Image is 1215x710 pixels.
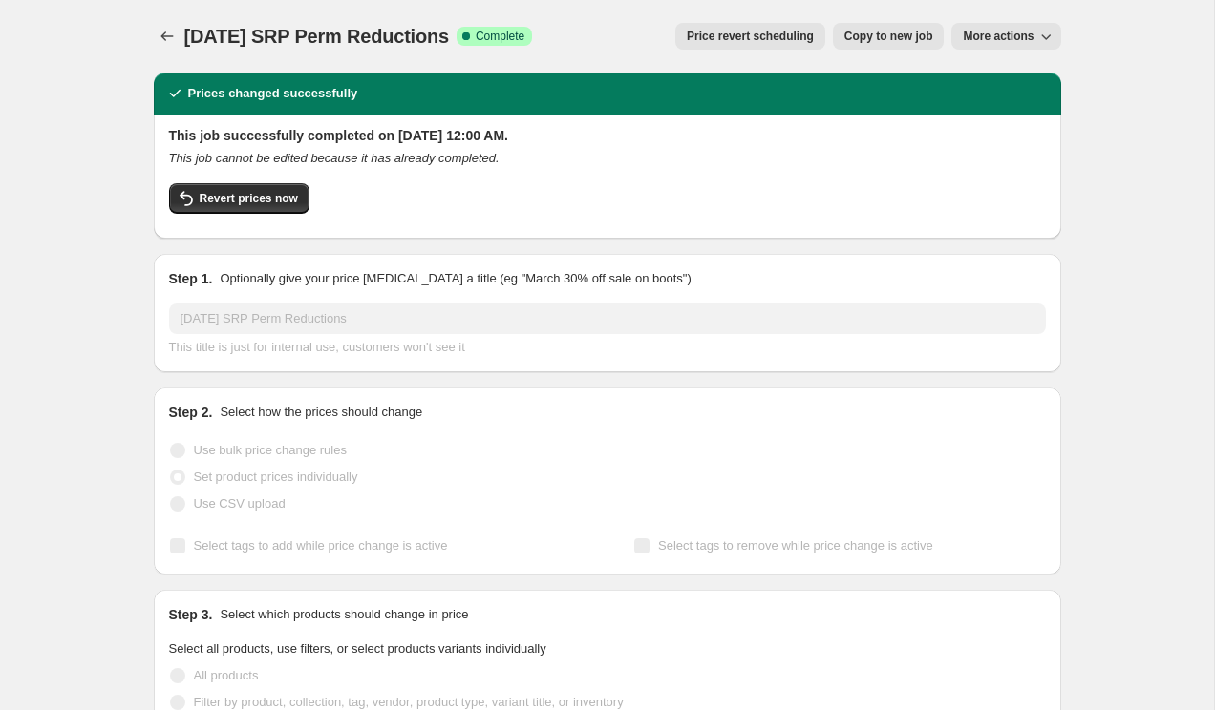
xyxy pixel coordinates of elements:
span: Price revert scheduling [687,29,814,44]
p: Select which products should change in price [220,605,468,624]
button: Price revert scheduling [675,23,825,50]
span: More actions [963,29,1034,44]
span: This title is just for internal use, customers won't see it [169,340,465,354]
span: Filter by product, collection, tag, vendor, product type, variant title, or inventory [194,695,624,709]
span: Set product prices individually [194,470,358,484]
h2: Step 3. [169,605,213,624]
span: Complete [476,29,524,44]
h2: Step 2. [169,403,213,422]
span: Select tags to add while price change is active [194,538,448,553]
span: [DATE] SRP Perm Reductions [184,26,449,47]
span: All products [194,668,259,682]
span: Select tags to remove while price change is active [658,538,933,553]
button: More actions [951,23,1060,50]
input: 30% off holiday sale [169,303,1046,334]
span: Use bulk price change rules [194,443,347,457]
p: Optionally give your price [MEDICAL_DATA] a title (eg "March 30% off sale on boots") [220,269,691,288]
i: This job cannot be edited because it has already completed. [169,151,500,165]
h2: Prices changed successfully [188,84,358,103]
h2: Step 1. [169,269,213,288]
button: Copy to new job [833,23,945,50]
p: Select how the prices should change [220,403,422,422]
span: Select all products, use filters, or select products variants individually [169,641,546,656]
h2: This job successfully completed on [DATE] 12:00 AM. [169,126,1046,145]
span: Copy to new job [844,29,933,44]
button: Price change jobs [154,23,181,50]
span: Revert prices now [200,191,298,206]
button: Revert prices now [169,183,309,214]
span: Use CSV upload [194,496,286,511]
